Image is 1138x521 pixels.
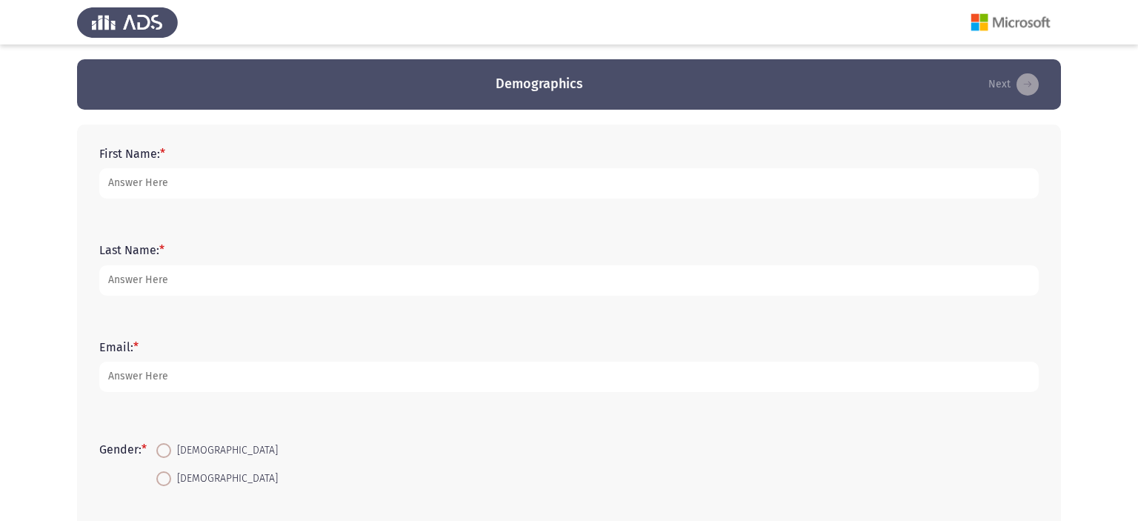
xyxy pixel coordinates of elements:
[99,340,139,354] label: Email:
[99,362,1039,392] input: add answer text
[99,243,164,257] label: Last Name:
[171,442,278,459] span: [DEMOGRAPHIC_DATA]
[496,75,583,93] h3: Demographics
[99,265,1039,296] input: add answer text
[984,73,1043,96] button: load next page
[99,442,147,457] label: Gender:
[171,470,278,488] span: [DEMOGRAPHIC_DATA]
[99,147,165,161] label: First Name:
[77,1,178,43] img: Assess Talent Management logo
[99,168,1039,199] input: add answer text
[960,1,1061,43] img: Assessment logo of Microsoft (Word, Excel, PPT)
